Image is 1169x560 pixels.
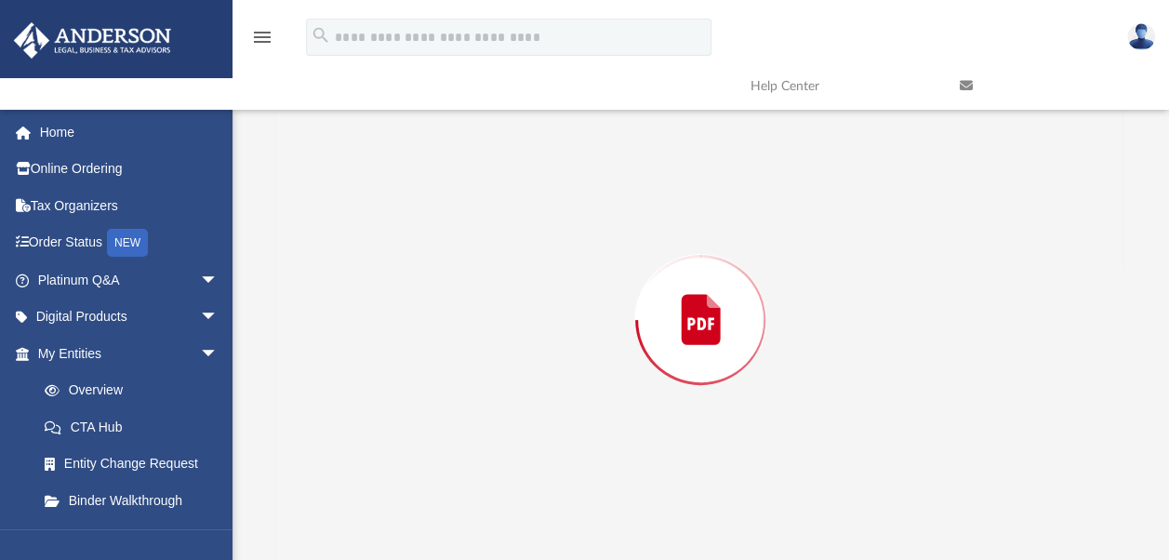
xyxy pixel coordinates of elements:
[26,519,237,556] a: My Blueprint
[13,224,246,262] a: Order StatusNEW
[1127,23,1155,50] img: User Pic
[200,261,237,300] span: arrow_drop_down
[737,49,946,123] a: Help Center
[13,261,246,299] a: Platinum Q&Aarrow_drop_down
[311,25,331,46] i: search
[13,113,246,151] a: Home
[107,229,148,257] div: NEW
[13,299,246,336] a: Digital Productsarrow_drop_down
[279,31,1122,560] div: Preview
[13,187,246,224] a: Tax Organizers
[26,372,246,409] a: Overview
[8,22,177,59] img: Anderson Advisors Platinum Portal
[26,482,246,519] a: Binder Walkthrough
[26,408,246,446] a: CTA Hub
[13,335,246,372] a: My Entitiesarrow_drop_down
[200,335,237,373] span: arrow_drop_down
[251,26,273,48] i: menu
[251,35,273,48] a: menu
[200,299,237,337] span: arrow_drop_down
[26,446,246,483] a: Entity Change Request
[13,151,246,188] a: Online Ordering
